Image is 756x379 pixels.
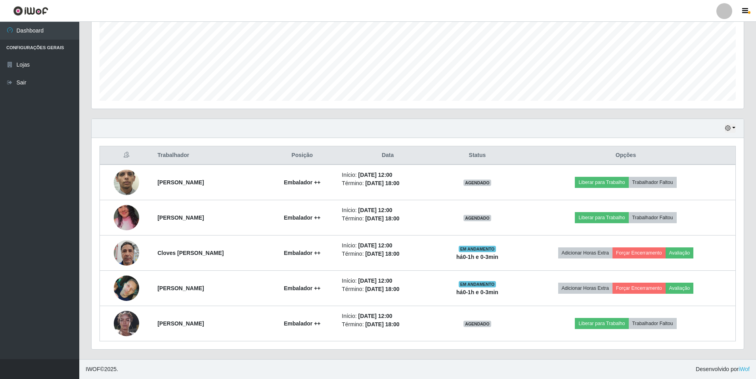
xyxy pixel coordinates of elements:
a: iWof [739,366,750,372]
time: [DATE] 18:00 [365,215,399,222]
strong: [PERSON_NAME] [157,179,204,186]
time: [DATE] 18:00 [365,251,399,257]
button: Liberar para Trabalho [575,177,628,188]
th: Trabalhador [153,146,267,165]
li: Término: [342,250,434,258]
strong: há 0-1 h e 0-3 min [456,254,498,260]
th: Posição [267,146,337,165]
li: Término: [342,214,434,223]
th: Opções [516,146,735,165]
img: 1758551012559.jpeg [114,301,139,346]
button: Forçar Encerramento [612,247,666,258]
span: AGENDADO [463,321,491,327]
li: Término: [342,285,434,293]
span: EM ANDAMENTO [459,246,496,252]
strong: Embalador ++ [284,320,321,327]
time: [DATE] 18:00 [365,286,399,292]
li: Término: [342,320,434,329]
span: © 2025 . [86,365,118,373]
button: Liberar para Trabalho [575,212,628,223]
th: Data [337,146,438,165]
img: 1754349763609.jpeg [114,272,139,304]
button: Adicionar Horas Extra [558,283,612,294]
img: CoreUI Logo [13,6,48,16]
strong: Embalador ++ [284,214,321,221]
strong: [PERSON_NAME] [157,285,204,291]
li: Término: [342,179,434,188]
time: [DATE] 12:00 [358,242,392,249]
strong: Embalador ++ [284,250,321,256]
strong: Embalador ++ [284,285,321,291]
time: [DATE] 12:00 [358,278,392,284]
img: 1752934978017.jpeg [114,236,139,270]
time: [DATE] 18:00 [365,321,399,327]
strong: Cloves [PERSON_NAME] [157,250,224,256]
strong: [PERSON_NAME] [157,214,204,221]
button: Trabalhador Faltou [629,212,677,223]
strong: [PERSON_NAME] [157,320,204,327]
time: [DATE] 12:00 [358,207,392,213]
button: Avaliação [666,247,694,258]
button: Forçar Encerramento [612,283,666,294]
span: EM ANDAMENTO [459,281,496,287]
li: Início: [342,312,434,320]
th: Status [438,146,516,165]
span: IWOF [86,366,100,372]
button: Liberar para Trabalho [575,318,628,329]
button: Trabalhador Faltou [629,177,677,188]
li: Início: [342,206,434,214]
button: Avaliação [666,283,694,294]
time: [DATE] 18:00 [365,180,399,186]
img: 1747894818332.jpeg [114,154,139,211]
img: 1748546544692.jpeg [114,195,139,240]
time: [DATE] 12:00 [358,172,392,178]
li: Início: [342,277,434,285]
time: [DATE] 12:00 [358,313,392,319]
button: Adicionar Horas Extra [558,247,612,258]
button: Trabalhador Faltou [629,318,677,329]
li: Início: [342,241,434,250]
li: Início: [342,171,434,179]
span: Desenvolvido por [696,365,750,373]
span: AGENDADO [463,215,491,221]
strong: há 0-1 h e 0-3 min [456,289,498,295]
strong: Embalador ++ [284,179,321,186]
span: AGENDADO [463,180,491,186]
